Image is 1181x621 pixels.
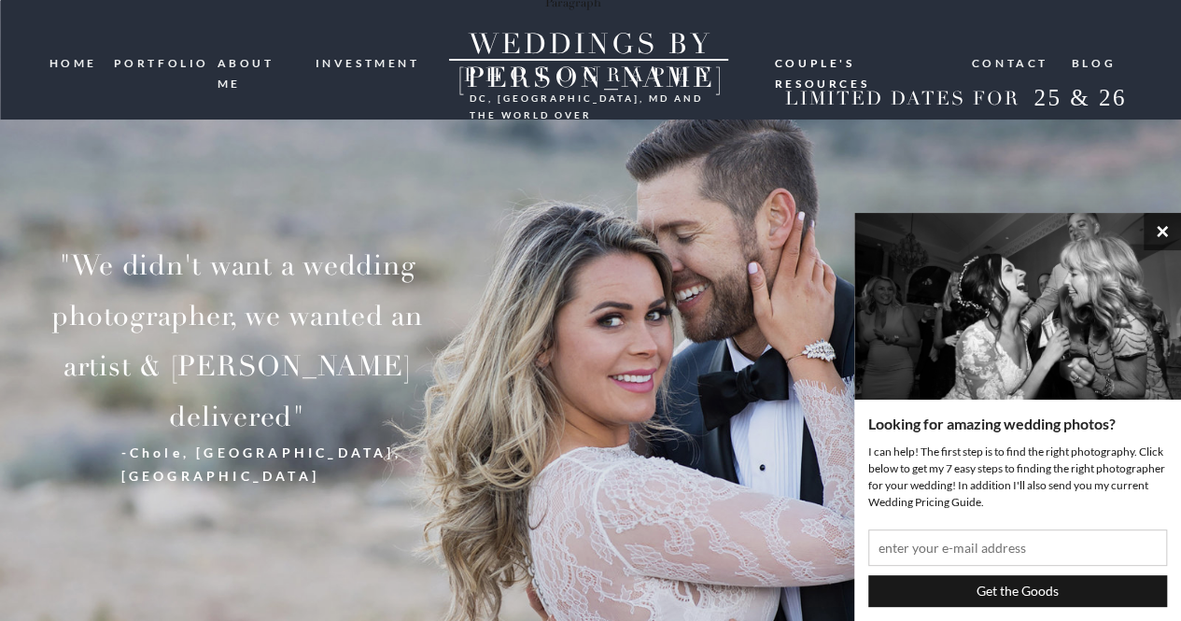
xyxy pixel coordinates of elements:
[779,88,1027,111] h2: LIMITED DATES FOR
[420,28,762,61] a: WEDDINGS BY [PERSON_NAME]
[38,241,437,388] p: "We didn't want a wedding photographer, we wanted an artist & [PERSON_NAME] delivered"
[218,53,302,71] a: ABOUT ME
[1072,53,1117,71] a: blog
[868,444,1167,511] p: I can help! The first step is to find the right photography. Click below to get my 7 easy steps t...
[1144,213,1181,250] button: ×
[316,53,422,71] a: investment
[49,53,101,72] a: HOME
[1019,84,1142,118] h2: 25 & 26
[868,529,1167,566] input: enter your e-mail address
[121,445,401,484] b: -Chole, [GEOGRAPHIC_DATA], [GEOGRAPHIC_DATA]
[972,53,1050,71] a: Contact
[114,53,204,71] a: portfolio
[775,53,954,68] a: Couple's resources
[868,414,1167,434] h3: Looking for amazing wedding photos?
[868,575,1167,607] input: Get the Goods
[470,90,709,105] h3: DC, [GEOGRAPHIC_DATA], md and the world over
